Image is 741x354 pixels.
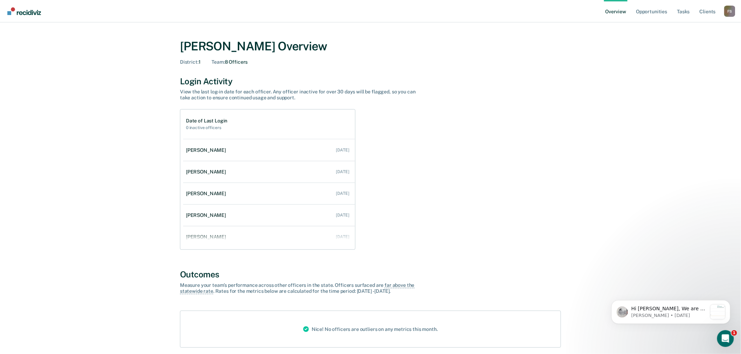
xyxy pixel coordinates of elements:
div: 8 Officers [212,59,248,65]
div: [DATE] [336,148,349,153]
div: Nice! No officers are outliers on any metrics this month. [298,311,443,347]
div: Outcomes [180,269,561,279]
div: [DATE] [336,213,349,218]
iframe: Intercom notifications message [601,286,741,335]
iframe: Intercom live chat [717,330,734,347]
h1: Date of Last Login [186,118,227,124]
div: [DATE] [336,234,349,239]
span: far above the statewide rate [180,282,415,294]
a: [PERSON_NAME] [DATE] [183,227,355,247]
span: 1 [732,330,737,336]
p: Message from Kim, sent 2w ago [30,26,106,33]
div: [PERSON_NAME] [186,147,229,153]
img: Recidiviz [7,7,41,15]
div: [PERSON_NAME] Overview [180,39,561,54]
span: Team : [212,59,225,65]
a: [PERSON_NAME] [DATE] [183,184,355,204]
h2: 0 inactive officers [186,125,227,130]
div: Measure your team’s performance across other officer s in the state. Officer s surfaced are . Rat... [180,282,425,294]
div: View the last log-in date for each officer. Any officer inactive for over 30 days will be flagged... [180,89,425,101]
a: [PERSON_NAME] [DATE] [183,162,355,182]
div: [PERSON_NAME] [186,169,229,175]
div: 1 [180,59,201,65]
div: [DATE] [336,191,349,196]
div: [DATE] [336,169,349,174]
div: [PERSON_NAME] [186,191,229,197]
div: [PERSON_NAME] [186,212,229,218]
div: [PERSON_NAME] [186,234,229,240]
div: F S [724,6,735,17]
span: Hi [PERSON_NAME], We are so excited to announce a brand new feature: AI case note search! 📣 Findi... [30,20,106,199]
span: District : [180,59,199,65]
a: [PERSON_NAME] [DATE] [183,140,355,160]
button: Profile dropdown button [724,6,735,17]
a: [PERSON_NAME] [DATE] [183,205,355,225]
div: Login Activity [180,76,561,86]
